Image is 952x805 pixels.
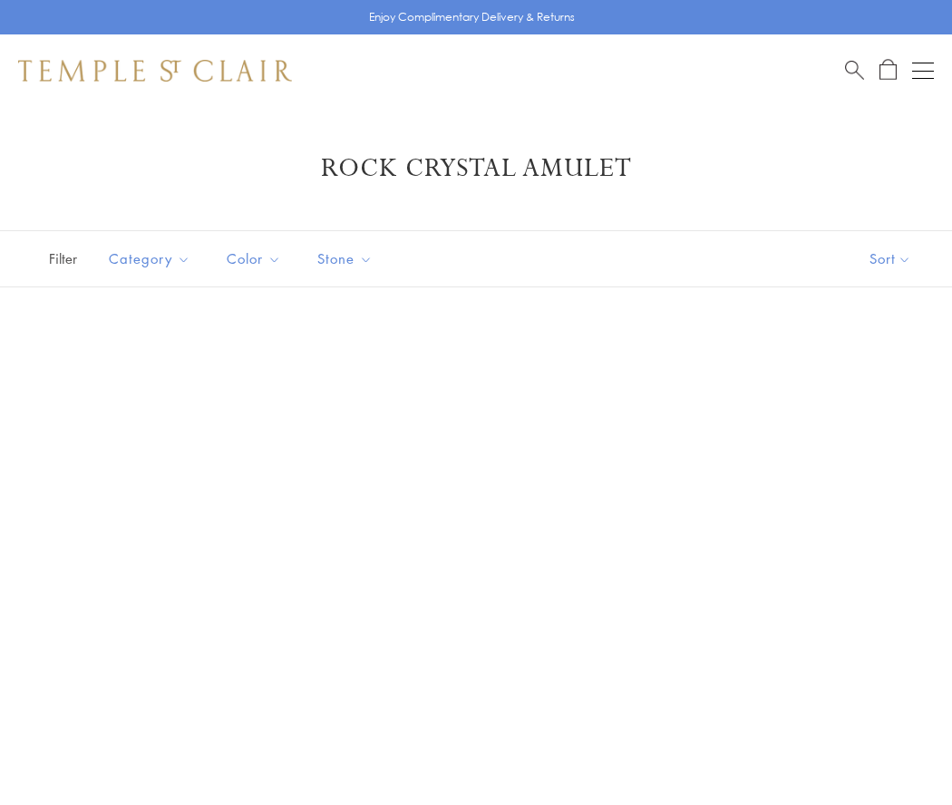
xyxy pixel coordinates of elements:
[45,152,907,185] h1: Rock Crystal Amulet
[213,238,295,279] button: Color
[100,247,204,270] span: Category
[829,231,952,286] button: Show sort by
[912,60,934,82] button: Open navigation
[369,8,575,26] p: Enjoy Complimentary Delivery & Returns
[879,59,897,82] a: Open Shopping Bag
[304,238,386,279] button: Stone
[308,247,386,270] span: Stone
[95,238,204,279] button: Category
[218,247,295,270] span: Color
[18,60,292,82] img: Temple St. Clair
[845,59,864,82] a: Search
